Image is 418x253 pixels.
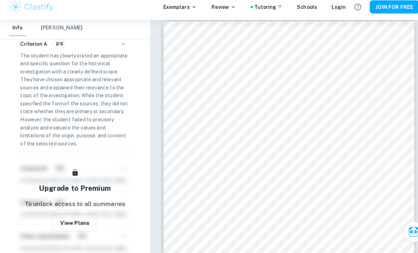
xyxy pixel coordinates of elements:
button: Ask Clai [394,222,414,242]
button: JOIN FOR FREE [361,6,409,19]
button: [PERSON_NAME] [40,26,81,41]
h5: Upgrade to Premium [38,184,108,195]
button: Info [9,26,26,41]
p: Exemplars [159,9,192,17]
a: Schools [290,9,310,17]
p: To unlock access to all summaries [24,200,123,210]
button: View Plans [51,215,95,232]
img: Clastify logo [9,6,53,20]
button: Help and Feedback [343,7,355,19]
h6: Criterion A [20,45,46,53]
p: The student has clearly stated an appropriate and specific question for the historical investigat... [20,56,126,150]
a: Tutoring [248,9,276,17]
a: Login [324,9,338,17]
p: Review [207,9,231,17]
span: 2/6 [52,46,64,52]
